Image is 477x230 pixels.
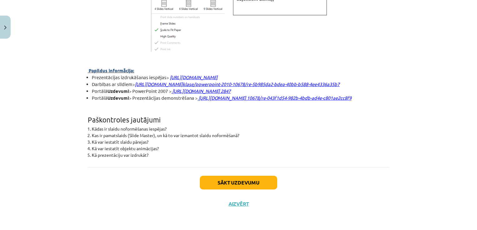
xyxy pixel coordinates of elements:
button: Aizvērt [227,201,250,207]
span: Prezentācijas izdrukāšanas iespējas> [92,74,169,80]
li: Kādas ir slaidu noformēšanas iespējas? [92,126,389,132]
span: [URL][DOMAIN_NAME] [199,95,246,101]
a: [URL][DOMAIN_NAME] [170,74,218,80]
span: Portālā > PowerPoint 2007 > [92,88,231,94]
span: Portālā > Prezentācijas demonstrēšana > [92,95,352,101]
li: Kas ir pamatslaids (Slide Master), un kā to var izmantot slaidu noformēšanā? [92,132,389,139]
b: Uzdevumi [107,95,129,101]
img: icon-close-lesson-0947bae3869378f0d4975bcd49f059093ad1ed9edebbc8119c70593378902aed.svg [4,26,7,30]
a: 2847 [220,88,231,94]
a: klase/powerpoint-2010-10678/re-5b985da2-bdea-40bb-b588- [183,81,309,87]
button: Sākt uzdevumu [200,176,277,189]
span: Papildus informācija: [89,67,134,74]
li: Kā var iestatīt slaidu pārejas? [92,139,389,145]
h1: ​​​​​​​Paškontroles jautājumi [88,104,389,124]
a: 10678/re-043f1d54-982b-4bdb-ad4e-c801ae2cc8f9 [246,95,352,101]
span: 10678/re-043f1d54-982b-4bdb-ad4e-c801ae2cc8f9 [247,95,352,101]
span: Darbības ar slīdiem> [92,81,340,87]
a: [URL][DOMAIN_NAME] [198,95,246,101]
li: Kā var iestatīt objektu animācijas? [92,145,389,152]
a: [URL][DOMAIN_NAME] [135,81,183,87]
b: Uzdevumi [107,88,129,94]
a: 4ee4336a35b7 [309,81,340,87]
a: [URL][DOMAIN_NAME] [171,88,220,94]
li: Kā prezentāciju var izdrukāt? [92,152,389,158]
span: 2847 [221,88,231,94]
span: [URL][DOMAIN_NAME] [172,88,220,94]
